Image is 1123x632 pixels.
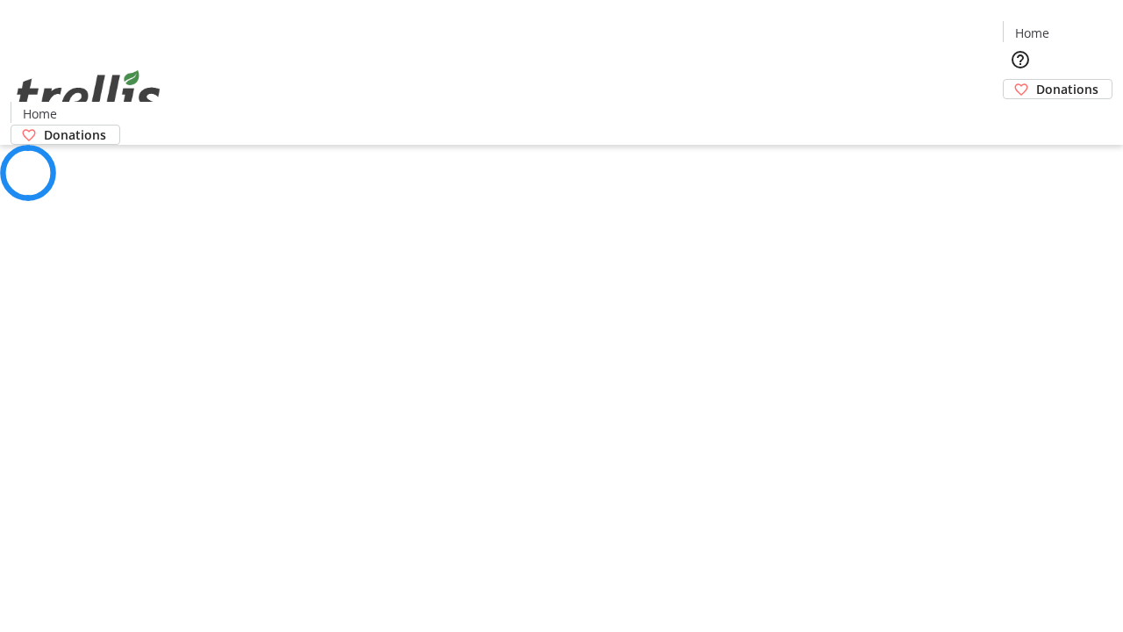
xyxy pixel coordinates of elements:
span: Donations [44,126,106,144]
a: Home [1004,24,1060,42]
img: Orient E2E Organization lhBmHSUuno's Logo [11,51,167,139]
a: Donations [11,125,120,145]
span: Home [23,104,57,123]
button: Help [1003,42,1038,77]
button: Cart [1003,99,1038,134]
a: Home [11,104,68,123]
span: Home [1015,24,1049,42]
a: Donations [1003,79,1112,99]
span: Donations [1036,80,1098,98]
